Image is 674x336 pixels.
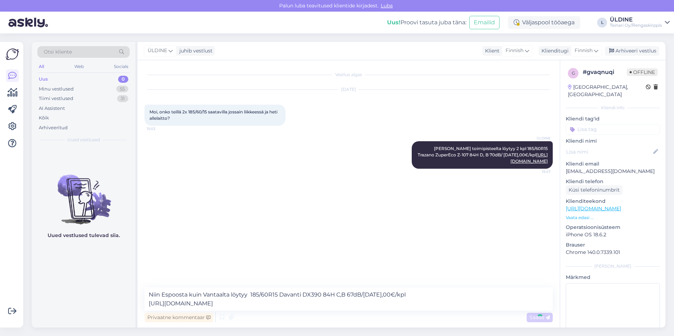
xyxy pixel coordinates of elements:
div: Web [73,62,85,71]
p: iPhone OS 18.6.2 [566,231,660,238]
div: Klient [482,47,500,55]
span: Offline [627,68,658,76]
div: Klienditugi [539,47,569,55]
p: Uued vestlused tulevad siia. [48,232,120,239]
div: Kliendi info [566,105,660,111]
div: 0 [118,76,128,83]
p: [EMAIL_ADDRESS][DOMAIN_NAME] [566,168,660,175]
div: Kõik [39,114,49,122]
span: Luba [379,2,395,9]
div: AI Assistent [39,105,65,112]
b: Uus! [387,19,400,26]
span: 15:47 [524,169,551,174]
p: Operatsioonisüsteem [566,224,660,231]
div: [DATE] [145,86,553,93]
div: 55 [116,86,128,93]
span: [PERSON_NAME] toimipisteelta löytyy 2 kpl 185/60R15 Trazano ZuperEco Z-107 84H D, B 70dB/ [DATE],... [418,146,549,164]
p: Kliendi tag'id [566,115,660,123]
p: Kliendi email [566,160,660,168]
div: 31 [117,95,128,102]
div: Teinari Oy/Rengaskirppis [610,23,662,28]
div: ÜLDINE [610,17,662,23]
div: Socials [112,62,130,71]
div: juhib vestlust [177,47,213,55]
div: L [597,18,607,27]
span: Uued vestlused [67,137,100,143]
p: Brauser [566,241,660,249]
div: Vestlus algas [145,71,553,78]
span: ÜLDINE [148,47,167,55]
p: Märkmed [566,274,660,281]
div: Küsi telefoninumbrit [566,185,623,195]
div: [PERSON_NAME] [566,263,660,269]
p: Kliendi telefon [566,178,660,185]
div: Arhiveeritud [39,124,68,131]
span: Finnish [505,47,523,55]
div: # gvaqnuqi [583,68,627,76]
div: Arhiveeri vestlus [605,46,659,56]
span: ÜLDINE [524,136,551,141]
input: Lisa tag [566,124,660,135]
p: Kliendi nimi [566,137,660,145]
span: Finnish [575,47,593,55]
span: Moi, onko teillä 2x 185/60/15 saatavilla jossain liikkeessä ja heti allelaitto? [149,109,278,121]
input: Lisa nimi [566,148,652,156]
p: Chrome 140.0.7339.101 [566,249,660,256]
div: Uus [39,76,48,83]
img: No chats [32,162,135,225]
div: [GEOGRAPHIC_DATA], [GEOGRAPHIC_DATA] [568,83,646,98]
span: 15:03 [147,126,173,131]
button: Emailid [469,16,500,29]
a: ÜLDINETeinari Oy/Rengaskirppis [610,17,670,28]
a: [URL][DOMAIN_NAME] [566,205,621,212]
div: Minu vestlused [39,86,74,93]
p: Klienditeekond [566,198,660,205]
span: g [572,70,575,76]
div: Väljaspool tööaega [508,16,580,29]
img: Askly Logo [6,48,19,61]
span: Otsi kliente [44,48,72,56]
p: Vaata edasi ... [566,214,660,221]
div: All [37,62,45,71]
div: Proovi tasuta juba täna: [387,18,466,27]
div: Tiimi vestlused [39,95,73,102]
